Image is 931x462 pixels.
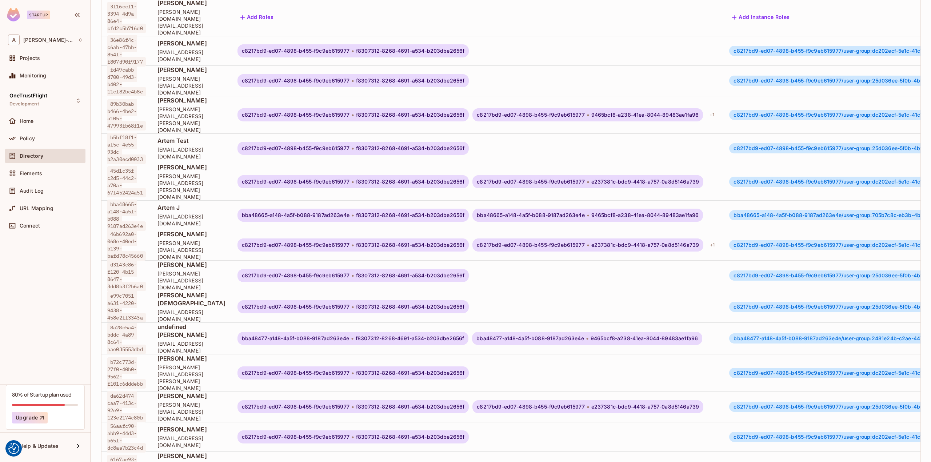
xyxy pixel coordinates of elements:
[157,230,226,238] span: [PERSON_NAME]
[20,443,59,449] span: Help & Updates
[107,166,146,197] span: 45d1c35f-c2d5-44c2-a70a-67f452424a51
[356,48,464,54] span: f8307312-8268-4691-a534-b203dbe2656f
[157,309,226,322] span: [EMAIL_ADDRESS][DOMAIN_NAME]
[107,323,146,354] span: 8a28c5a4-bddc-4a89-8c64-aae035553dbd
[157,204,226,212] span: Artem J
[477,179,584,185] span: c8217bd9-ed07-4898-b455-f9c9eb615977
[157,401,226,422] span: [PERSON_NAME][EMAIL_ADDRESS][DOMAIN_NAME]
[107,200,146,231] span: bba48665-a148-4a5f-b088-9187ad263e4e
[157,213,226,227] span: [EMAIL_ADDRESS][DOMAIN_NAME]
[356,336,464,341] span: f8307312-8268-4691-a534-b203dbe2656f
[20,188,44,194] span: Audit Log
[27,11,50,19] div: Startup
[157,66,226,74] span: [PERSON_NAME]
[20,136,35,141] span: Policy
[157,146,226,160] span: [EMAIL_ADDRESS][DOMAIN_NAME]
[157,39,226,47] span: [PERSON_NAME]
[107,35,146,67] span: 36e86f4c-c6ab-47bb-854f-f807d90f9177
[157,392,226,400] span: [PERSON_NAME]
[9,101,39,107] span: Development
[356,242,464,248] span: f8307312-8268-4691-a534-b203dbe2656f
[107,421,146,453] span: 56aafc90-abb9-44d3-b65f-dc8aa7b23c4d
[591,179,699,185] span: e237381c-bdc9-4418-a757-0a8d5146a739
[157,163,226,171] span: [PERSON_NAME]
[356,370,464,376] span: f8307312-8268-4691-a534-b203dbe2656f
[8,443,19,454] img: Revisit consent button
[707,239,718,251] div: + 1
[591,212,699,218] span: 9465bcf8-a238-41ea-8044-89483ae1fa96
[157,173,226,200] span: [PERSON_NAME][EMAIL_ADDRESS][PERSON_NAME][DOMAIN_NAME]
[20,73,47,79] span: Monitoring
[591,242,699,248] span: e237381c-bdc9-4418-a757-0a8d5146a739
[157,435,226,449] span: [EMAIL_ADDRESS][DOMAIN_NAME]
[591,404,699,410] span: e237381c-bdc9-4418-a757-0a8d5146a739
[107,99,146,130] span: 89b30bab-b466-4be2-a105-47993fb68f1e
[107,65,146,96] span: fd49cabb-d700-49d3-b402-11cf82bc4b8e
[242,242,349,248] span: c8217bd9-ed07-4898-b455-f9c9eb615977
[242,434,349,440] span: c8217bd9-ed07-4898-b455-f9c9eb615977
[157,323,226,339] span: undefined [PERSON_NAME]
[107,229,146,261] span: 46b692a0-068e-40ed-b139-bafd78c45660
[591,336,698,341] span: 9465bcf8-a238-41ea-8044-89483ae1fa96
[729,12,792,23] button: Add Instance Roles
[242,48,349,54] span: c8217bd9-ed07-4898-b455-f9c9eb615977
[356,212,464,218] span: f8307312-8268-4691-a534-b203dbe2656f
[356,304,464,310] span: f8307312-8268-4691-a534-b203dbe2656f
[12,391,71,398] div: 80% of Startup plan used
[157,354,226,362] span: [PERSON_NAME]
[356,179,464,185] span: f8307312-8268-4691-a534-b203dbe2656f
[356,145,464,151] span: f8307312-8268-4691-a534-b203dbe2656f
[157,270,226,291] span: [PERSON_NAME][EMAIL_ADDRESS][DOMAIN_NAME]
[7,8,20,21] img: SReyMgAAAABJRU5ErkJggg==
[242,112,349,118] span: c8217bd9-ed07-4898-b455-f9c9eb615977
[242,179,349,185] span: c8217bd9-ed07-4898-b455-f9c9eb615977
[157,8,226,36] span: [PERSON_NAME][DOMAIN_NAME][EMAIL_ADDRESS][DOMAIN_NAME]
[8,35,20,45] span: A
[242,336,349,341] span: bba48477-a148-4a5f-b088-9187ad263e4e
[157,49,226,63] span: [EMAIL_ADDRESS][DOMAIN_NAME]
[242,404,349,410] span: c8217bd9-ed07-4898-b455-f9c9eb615977
[356,273,464,278] span: f8307312-8268-4691-a534-b203dbe2656f
[20,55,40,61] span: Projects
[20,153,43,159] span: Directory
[157,291,226,307] span: [PERSON_NAME][DEMOGRAPHIC_DATA]
[591,112,699,118] span: 9465bcf8-a238-41ea-8044-89483ae1fa96
[157,364,226,391] span: [PERSON_NAME][EMAIL_ADDRESS][PERSON_NAME][DOMAIN_NAME]
[157,340,226,354] span: [EMAIL_ADDRESS][DOMAIN_NAME]
[242,78,349,84] span: c8217bd9-ed07-4898-b455-f9c9eb615977
[157,75,226,96] span: [PERSON_NAME][EMAIL_ADDRESS][DOMAIN_NAME]
[477,212,584,218] span: bba48665-a148-4a5f-b088-9187ad263e4e
[12,412,48,423] button: Upgrade
[242,212,349,218] span: bba48665-a148-4a5f-b088-9187ad263e4e
[356,78,464,84] span: f8307312-8268-4691-a534-b203dbe2656f
[476,336,584,341] span: bba48477-a148-4a5f-b088-9187ad263e4e
[107,357,146,389] span: b72c773d-27f0-40b0-9562-f101c6dddebb
[107,291,146,322] span: e99c7051-a631-4220-9438-458e2ff3343a
[23,37,75,43] span: Workspace: alex-trustflight-sandbox
[20,118,34,124] span: Home
[107,260,146,291] span: d3143c86-f120-4b15-8647-3dd8b3f2b6a0
[242,273,349,278] span: c8217bd9-ed07-4898-b455-f9c9eb615977
[242,370,349,376] span: c8217bd9-ed07-4898-b455-f9c9eb615977
[157,425,226,433] span: [PERSON_NAME]
[157,106,226,133] span: [PERSON_NAME][EMAIL_ADDRESS][PERSON_NAME][DOMAIN_NAME]
[20,223,40,229] span: Connect
[477,404,584,410] span: c8217bd9-ed07-4898-b455-f9c9eb615977
[20,205,53,211] span: URL Mapping
[107,133,146,164] span: b5bf18f1-af5c-4e55-93dc-b2a30ecd0033
[242,145,349,151] span: c8217bd9-ed07-4898-b455-f9c9eb615977
[20,170,42,176] span: Elements
[8,443,19,454] button: Consent Preferences
[477,112,584,118] span: c8217bd9-ed07-4898-b455-f9c9eb615977
[356,404,464,410] span: f8307312-8268-4691-a534-b203dbe2656f
[157,240,226,260] span: [PERSON_NAME][EMAIL_ADDRESS][DOMAIN_NAME]
[242,304,349,310] span: c8217bd9-ed07-4898-b455-f9c9eb615977
[157,96,226,104] span: [PERSON_NAME]
[707,109,717,121] div: + 1
[237,12,277,23] button: Add Roles
[477,242,584,248] span: c8217bd9-ed07-4898-b455-f9c9eb615977
[157,137,226,145] span: Artem Test
[157,261,226,269] span: [PERSON_NAME]
[356,112,464,118] span: f8307312-8268-4691-a534-b203dbe2656f
[9,93,47,99] span: OneTrustFlight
